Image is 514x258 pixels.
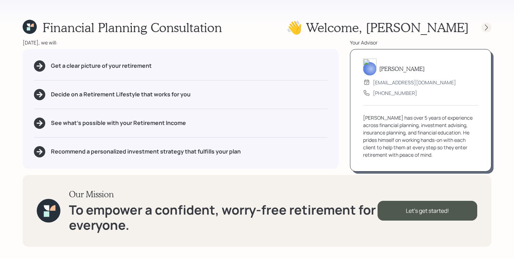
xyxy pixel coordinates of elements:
h5: Decide on a Retirement Lifestyle that works for you [51,91,191,98]
h5: See what's possible with your Retirement Income [51,120,186,126]
h1: To empower a confident, worry-free retirement for everyone. [69,202,378,233]
h5: [PERSON_NAME] [379,65,425,72]
h5: Get a clear picture of your retirement [51,62,152,69]
div: Your Advisor [350,39,491,46]
h1: Financial Planning Consultation [42,20,222,35]
img: michael-russo-headshot.png [363,59,376,76]
h1: 👋 Welcome , [PERSON_NAME] [286,20,469,35]
div: [DATE], we will: [23,39,339,46]
div: [EMAIL_ADDRESS][DOMAIN_NAME] [373,79,456,86]
div: Let's get started! [378,201,477,221]
h5: Recommend a personalized investment strategy that fulfills your plan [51,148,241,155]
div: [PHONE_NUMBER] [373,89,417,97]
div: [PERSON_NAME] has over 5 years of experience across financial planning, investment advising, insu... [363,114,478,158]
h3: Our Mission [69,189,378,199]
